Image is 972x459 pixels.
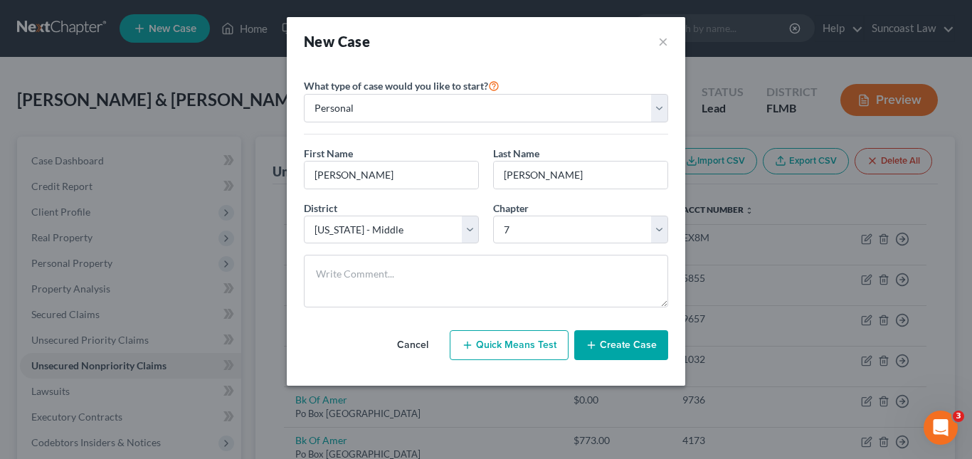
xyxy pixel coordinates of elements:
span: Last Name [493,147,539,159]
span: Chapter [493,202,529,214]
button: Quick Means Test [450,330,569,360]
span: District [304,202,337,214]
button: Cancel [381,331,444,359]
strong: New Case [304,33,370,50]
input: Enter First Name [305,162,478,189]
iframe: Intercom live chat [924,411,958,445]
span: First Name [304,147,353,159]
span: 3 [953,411,964,422]
button: × [658,31,668,51]
button: Create Case [574,330,668,360]
label: What type of case would you like to start? [304,77,500,94]
input: Enter Last Name [494,162,667,189]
